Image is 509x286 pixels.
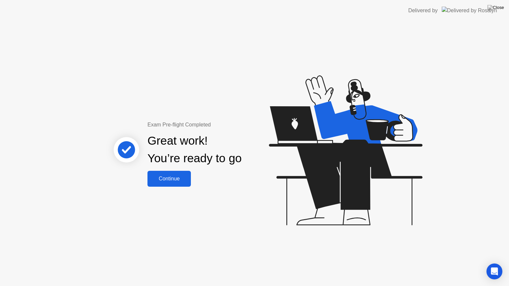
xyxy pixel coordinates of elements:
[147,132,242,167] div: Great work! You’re ready to go
[147,121,284,129] div: Exam Pre-flight Completed
[408,7,438,15] div: Delivered by
[147,171,191,187] button: Continue
[486,263,502,279] div: Open Intercom Messenger
[149,176,189,182] div: Continue
[487,5,504,10] img: Close
[442,7,497,14] img: Delivered by Rosalyn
